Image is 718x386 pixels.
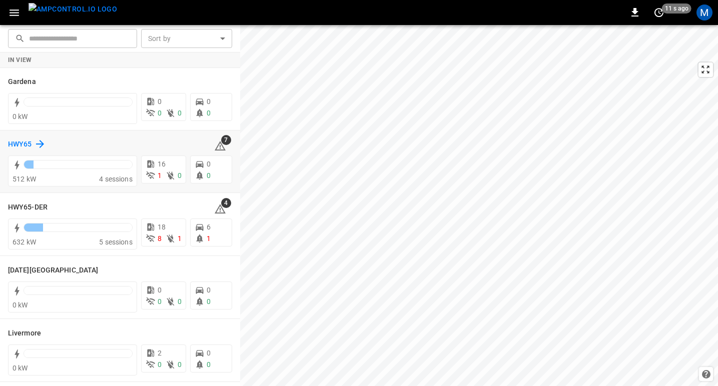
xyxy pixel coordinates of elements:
[158,286,162,294] span: 0
[8,56,32,63] strong: In View
[158,171,162,179] span: 1
[178,297,182,305] span: 0
[178,360,182,368] span: 0
[158,297,162,305] span: 0
[13,364,28,372] span: 0 kW
[207,360,211,368] span: 0
[662,3,691,13] span: 11 s ago
[13,112,28,120] span: 0 kW
[207,160,211,168] span: 0
[99,175,133,183] span: 4 sessions
[207,286,211,294] span: 0
[207,223,211,231] span: 6
[221,198,231,208] span: 4
[29,3,117,15] img: ampcontrol.io logo
[8,139,32,150] h6: HWY65
[207,297,211,305] span: 0
[8,76,36,87] h6: Gardena
[207,97,211,105] span: 0
[240,25,718,386] canvas: Map
[13,238,36,246] span: 632 kW
[178,109,182,117] span: 0
[158,360,162,368] span: 0
[158,223,166,231] span: 18
[8,265,98,276] h6: Karma Center
[178,234,182,242] span: 1
[158,109,162,117] span: 0
[207,349,211,357] span: 0
[221,135,231,145] span: 7
[651,4,667,20] button: set refresh interval
[207,109,211,117] span: 0
[178,171,182,179] span: 0
[158,234,162,242] span: 8
[158,349,162,357] span: 2
[8,328,41,339] h6: Livermore
[99,238,133,246] span: 5 sessions
[8,202,48,213] h6: HWY65-DER
[158,160,166,168] span: 16
[207,171,211,179] span: 0
[158,97,162,105] span: 0
[13,175,36,183] span: 512 kW
[696,4,712,20] div: profile-icon
[207,234,211,242] span: 1
[13,301,28,309] span: 0 kW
